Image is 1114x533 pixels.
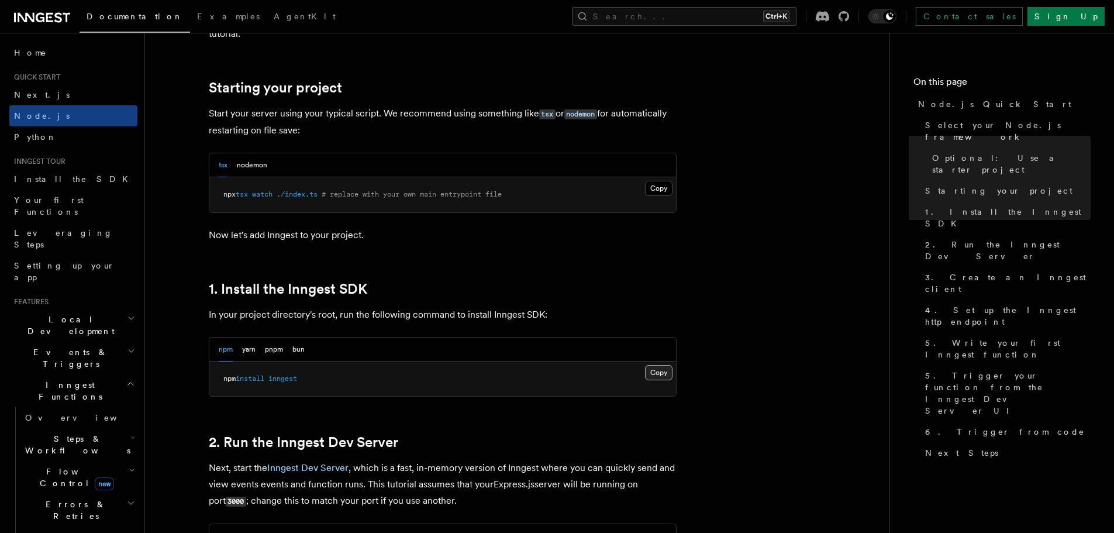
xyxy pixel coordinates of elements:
kbd: Ctrl+K [763,11,789,22]
p: Start your server using your typical script. We recommend using something like or for automatical... [209,105,677,139]
span: Steps & Workflows [20,433,130,456]
code: tsx [539,109,556,119]
a: Install the SDK [9,169,137,190]
button: Search...Ctrl+K [572,7,796,26]
button: Toggle dark mode [868,9,896,23]
span: Overview [25,413,146,422]
a: Python [9,126,137,147]
a: Starting your project [209,80,342,96]
span: Leveraging Steps [14,228,113,249]
span: Optional: Use a starter project [932,152,1091,176]
a: Overview [20,407,137,428]
span: Errors & Retries [20,498,127,522]
span: ./index.ts [277,190,318,198]
button: Copy [645,181,672,196]
a: Select your Node.js framework [920,115,1091,147]
span: Starting your project [925,185,1072,197]
span: Node.js [14,111,70,121]
span: npx [223,190,236,198]
span: 2. Run the Inngest Dev Server [925,239,1091,262]
button: bun [292,338,305,362]
span: watch [252,190,273,198]
button: Events & Triggers [9,342,137,374]
a: tsx [539,108,556,119]
span: 6. Trigger from code [925,426,1085,438]
span: 1. Install the Inngest SDK [925,206,1091,229]
a: Contact sales [916,7,1023,26]
span: # replace with your own main entrypoint file [322,190,502,198]
span: 4. Set up the Inngest http endpoint [925,304,1091,328]
span: Examples [197,12,260,21]
a: Setting up your app [9,255,137,288]
span: Features [9,297,49,307]
a: Node.js [9,105,137,126]
span: npm [223,374,236,383]
button: Steps & Workflows [20,428,137,461]
span: Next.js [14,90,70,99]
a: 5. Write your first Inngest function [920,332,1091,365]
a: Home [9,42,137,63]
a: Next Steps [920,442,1091,463]
span: Home [14,47,47,59]
p: Now let's add Inngest to your project. [209,227,677,243]
span: Documentation [87,12,183,21]
a: 2. Run the Inngest Dev Server [209,434,398,451]
a: Inngest Dev Server [267,462,349,473]
span: tsx [236,190,248,198]
span: Flow Control [20,466,129,489]
a: Next.js [9,84,137,105]
button: Local Development [9,309,137,342]
span: Node.js Quick Start [918,98,1071,110]
code: nodemon [564,109,597,119]
a: Node.js Quick Start [913,94,1091,115]
button: npm [219,338,233,362]
a: 1. Install the Inngest SDK [209,281,367,297]
button: nodemon [237,153,267,177]
a: Starting your project [920,180,1091,201]
span: inngest [268,374,297,383]
a: AgentKit [267,4,343,32]
button: yarn [242,338,256,362]
span: Your first Functions [14,195,84,216]
button: Flow Controlnew [20,461,137,494]
span: 3. Create an Inngest client [925,271,1091,295]
span: 5. Write your first Inngest function [925,337,1091,360]
button: Errors & Retries [20,494,137,527]
p: Next, start the , which is a fast, in-memory version of Inngest where you can quickly send and vi... [209,460,677,510]
span: Setting up your app [14,261,115,282]
a: nodemon [564,108,597,119]
h4: On this page [913,75,1091,94]
button: Inngest Functions [9,374,137,407]
a: Leveraging Steps [9,222,137,255]
span: new [95,477,114,490]
a: 1. Install the Inngest SDK [920,201,1091,234]
code: 3000 [226,497,246,507]
span: AgentKit [274,12,336,21]
span: Events & Triggers [9,346,127,370]
span: Next Steps [925,447,998,459]
a: Documentation [80,4,190,33]
span: Select your Node.js framework [925,119,1091,143]
a: Optional: Use a starter project [927,147,1091,180]
a: 4. Set up the Inngest http endpoint [920,300,1091,332]
span: install [236,374,264,383]
a: 5. Trigger your function from the Inngest Dev Server UI [920,365,1091,421]
span: Install the SDK [14,174,135,184]
a: Sign Up [1027,7,1105,26]
span: 5. Trigger your function from the Inngest Dev Server UI [925,370,1091,417]
a: 3. Create an Inngest client [920,267,1091,300]
button: tsx [219,153,227,177]
span: Local Development [9,314,127,337]
span: Inngest tour [9,157,65,166]
span: Inngest Functions [9,379,126,403]
button: Copy [645,365,672,380]
a: Examples [190,4,267,32]
a: 6. Trigger from code [920,421,1091,442]
span: Quick start [9,73,60,82]
span: Python [14,132,57,142]
button: pnpm [265,338,283,362]
a: Your first Functions [9,190,137,222]
p: In your project directory's root, run the following command to install Inngest SDK: [209,307,677,323]
a: 2. Run the Inngest Dev Server [920,234,1091,267]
